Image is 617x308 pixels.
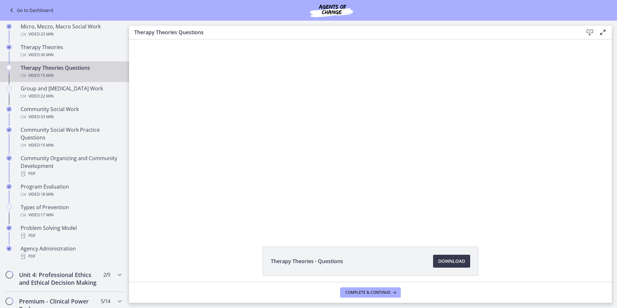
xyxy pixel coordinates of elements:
[345,290,390,295] span: Complete & continue
[40,72,54,79] span: · 15 min
[21,154,121,178] div: Community Organizing and Community Development
[21,203,121,219] div: Types of Prevention
[438,257,465,265] span: Download
[21,252,121,260] div: PDF
[21,23,121,38] div: Micro, Mezzo, Macro Social Work
[103,271,110,279] span: 2 / 9
[21,92,121,100] div: Video
[6,127,12,132] i: Completed
[21,105,121,121] div: Community Social Work
[21,245,121,260] div: Agency Administration
[6,246,12,251] i: Completed
[21,64,121,79] div: Therapy Theories Questions
[6,107,12,112] i: Completed
[21,43,121,59] div: Therapy Theories
[6,156,12,161] i: Completed
[40,92,54,100] span: · 22 min
[6,225,12,231] i: Completed
[21,190,121,198] div: Video
[21,85,121,100] div: Group and [MEDICAL_DATA] Work
[21,141,121,149] div: Video
[6,24,12,29] i: Completed
[271,257,343,265] span: Therapy Theories - Questions
[40,211,54,219] span: · 17 min
[21,72,121,79] div: Video
[21,170,121,178] div: PDF
[40,190,54,198] span: · 18 min
[21,232,121,240] div: PDF
[340,287,401,298] button: Complete & continue
[8,6,53,14] a: Go to Dashboard
[21,211,121,219] div: Video
[40,51,54,59] span: · 30 min
[21,51,121,59] div: Video
[21,113,121,121] div: Video
[129,39,612,232] iframe: Video Lesson
[21,183,121,198] div: Program Evaluation
[40,141,54,149] span: · 15 min
[40,113,54,121] span: · 33 min
[21,30,121,38] div: Video
[19,271,98,286] h2: Unit 4: Professional Ethics and Ethical Decision Making
[433,255,470,268] a: Download
[293,3,370,18] img: Agents of Change
[134,28,573,36] h3: Therapy Theories Questions
[21,224,121,240] div: Problem Solving Model
[40,30,54,38] span: · 23 min
[6,45,12,50] i: Completed
[101,297,110,305] span: 5 / 14
[21,126,121,149] div: Community Social Work Practice Questions
[6,184,12,189] i: Completed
